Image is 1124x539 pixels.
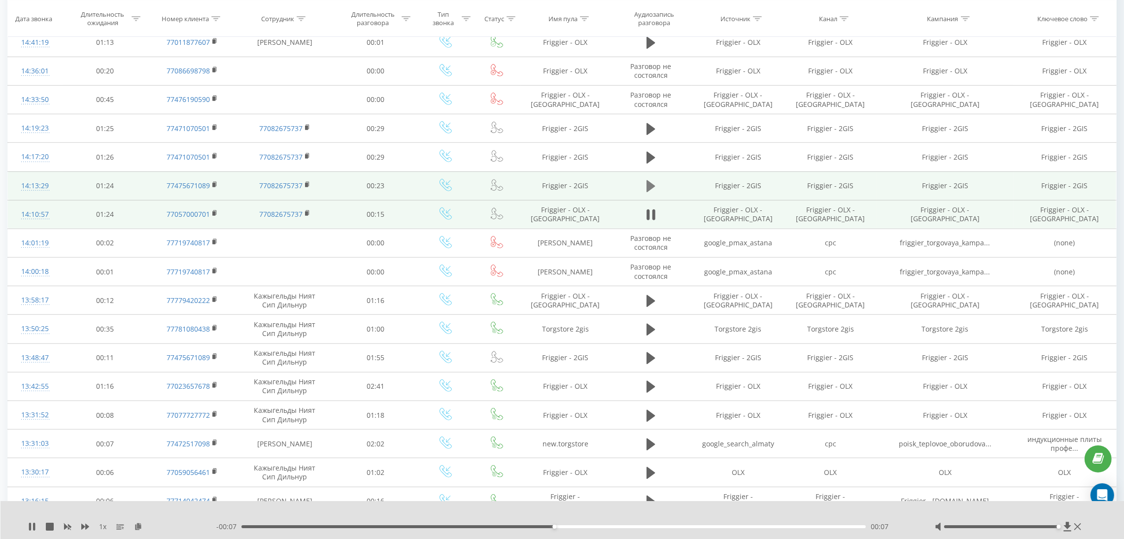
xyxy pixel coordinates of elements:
[877,458,1014,487] td: OLX
[521,200,610,229] td: Friggier - OLX - [GEOGRAPHIC_DATA]
[1014,258,1116,286] td: (none)
[692,57,784,85] td: Friggier - OLX
[333,343,418,372] td: 01:55
[521,372,610,401] td: Friggier - OLX
[784,229,876,257] td: cpc
[237,315,333,343] td: Кажыгельды Ният Сип Дильнур
[18,492,53,511] div: 13:16:15
[1014,57,1116,85] td: Friggier - OLX
[237,372,333,401] td: Кажыгельды Ният Сип Дильнур
[237,343,333,372] td: Кажыгельды Ният Сип Дильнур
[333,85,418,114] td: 00:00
[333,28,418,57] td: 00:01
[521,315,610,343] td: Torgstore 2gis
[167,152,210,162] a: 77471070501
[1014,315,1116,343] td: Torgstore 2gis
[521,458,610,487] td: Friggier - OLX
[259,209,303,219] a: 77082675737
[18,262,53,281] div: 14:00:18
[630,90,671,108] span: Разговор не состоялся
[259,152,303,162] a: 77082675737
[167,238,210,247] a: 77719740817
[63,85,148,114] td: 00:45
[784,487,876,515] td: Friggier - [DOMAIN_NAME]
[167,267,210,276] a: 77719740817
[167,37,210,47] a: 77011877607
[692,430,784,458] td: google_search_almaty
[63,487,148,515] td: 00:06
[63,458,148,487] td: 00:06
[333,430,418,458] td: 02:02
[18,62,53,81] div: 14:36:01
[333,171,418,200] td: 00:23
[63,114,148,143] td: 01:25
[630,62,671,80] span: Разговор не состоялся
[692,171,784,200] td: Friggier - 2GIS
[18,33,53,52] div: 14:41:19
[18,176,53,196] div: 14:13:29
[692,85,784,114] td: Friggier - OLX - [GEOGRAPHIC_DATA]
[63,200,148,229] td: 01:24
[237,401,333,430] td: Кажыгельды Ният Сип Дильнур
[784,200,876,229] td: Friggier - OLX - [GEOGRAPHIC_DATA]
[167,95,210,104] a: 77476190590
[877,487,1014,515] td: Friggier - [DOMAIN_NAME]
[784,28,876,57] td: Friggier - OLX
[237,487,333,515] td: [PERSON_NAME]
[784,143,876,171] td: Friggier - 2GIS
[784,315,876,343] td: Torgstore 2gis
[333,372,418,401] td: 02:41
[167,496,210,505] a: 77714042474
[877,28,1014,57] td: Friggier - OLX
[333,458,418,487] td: 01:02
[63,430,148,458] td: 00:07
[76,10,129,27] div: Длительность ожидания
[484,14,504,23] div: Статус
[1014,372,1116,401] td: Friggier - OLX
[877,286,1014,315] td: Friggier - OLX - [GEOGRAPHIC_DATA]
[1014,171,1116,200] td: Friggier - 2GIS
[63,258,148,286] td: 00:01
[900,267,990,276] span: friggier_torgovaya_kampa...
[692,114,784,143] td: Friggier - 2GIS
[216,522,241,532] span: - 00:07
[622,10,686,27] div: Аудиозапись разговора
[877,401,1014,430] td: Friggier - OLX
[1014,286,1116,315] td: Friggier - OLX - [GEOGRAPHIC_DATA]
[1014,343,1116,372] td: Friggier - 2GIS
[18,147,53,167] div: 14:17:20
[167,468,210,477] a: 77059056461
[692,258,784,286] td: google_pmax_astana
[167,209,210,219] a: 77057000701
[692,315,784,343] td: Torgstore 2gis
[784,114,876,143] td: Friggier - 2GIS
[521,343,610,372] td: Friggier - 2GIS
[1014,487,1116,515] td: Friggier - [DOMAIN_NAME]
[692,200,784,229] td: Friggier - OLX - [GEOGRAPHIC_DATA]
[1027,435,1102,453] span: индукционные плиты профе...
[63,343,148,372] td: 00:11
[877,343,1014,372] td: Friggier - 2GIS
[784,372,876,401] td: Friggier - OLX
[237,458,333,487] td: Кажыгельды Ният Сип Дильнур
[237,28,333,57] td: [PERSON_NAME]
[927,14,958,23] div: Кампания
[1056,525,1060,529] div: Accessibility label
[553,525,557,529] div: Accessibility label
[333,57,418,85] td: 00:00
[167,439,210,448] a: 77472517098
[877,57,1014,85] td: Friggier - OLX
[167,381,210,391] a: 77023657678
[521,114,610,143] td: Friggier - 2GIS
[333,315,418,343] td: 01:00
[877,143,1014,171] td: Friggier - 2GIS
[333,200,418,229] td: 00:15
[521,57,610,85] td: Friggier - OLX
[15,14,52,23] div: Дата звонка
[167,324,210,334] a: 77781080438
[784,430,876,458] td: cpc
[333,487,418,515] td: 00:16
[18,377,53,396] div: 13:42:55
[63,401,148,430] td: 00:08
[720,14,750,23] div: Источник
